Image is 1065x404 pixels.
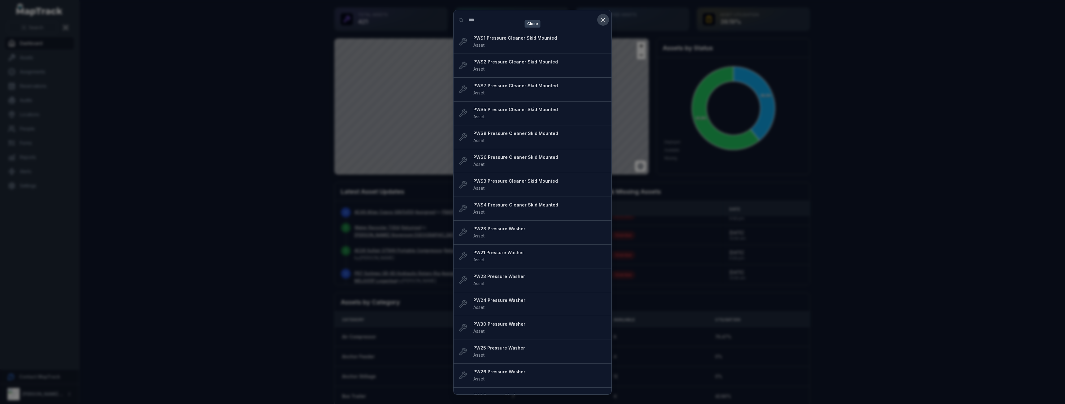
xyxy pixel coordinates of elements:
[473,297,606,311] a: PW24 Pressure WasherAsset
[473,138,485,143] span: Asset
[473,114,485,119] span: Asset
[473,345,606,358] a: PW25 Pressure WasherAsset
[473,321,606,335] a: PW30 Pressure WasherAsset
[473,130,606,137] strong: PWS8 Pressure Cleaner Skid Mounted
[473,321,606,327] strong: PW30 Pressure Washer
[473,273,606,280] strong: PW23 Pressure Washer
[473,369,606,382] a: PW26 Pressure WasherAsset
[473,369,606,375] strong: PW26 Pressure Washer
[473,209,485,215] span: Asset
[473,154,606,160] strong: PWS6 Pressure Cleaner Skid Mounted
[473,305,485,310] span: Asset
[473,154,606,168] a: PWS6 Pressure Cleaner Skid MountedAsset
[473,328,485,334] span: Asset
[473,202,606,215] a: PWS4 Pressure Cleaner Skid MountedAsset
[473,226,606,239] a: PW28 Pressure WasherAsset
[473,42,485,48] span: Asset
[525,20,541,28] span: Close
[473,250,606,263] a: PW21 Pressure WasherAsset
[473,35,606,41] strong: PWS1 Pressure Cleaner Skid Mounted
[473,281,485,286] span: Asset
[473,202,606,208] strong: PWS4 Pressure Cleaner Skid Mounted
[473,273,606,287] a: PW23 Pressure WasherAsset
[473,178,606,184] strong: PWS3 Pressure Cleaner Skid Mounted
[473,106,606,120] a: PWS5 Pressure Cleaner Skid MountedAsset
[473,257,485,262] span: Asset
[473,162,485,167] span: Asset
[473,66,485,72] span: Asset
[473,226,606,232] strong: PW28 Pressure Washer
[473,59,606,72] a: PWS2 Pressure Cleaner Skid MountedAsset
[473,345,606,351] strong: PW25 Pressure Washer
[473,83,606,89] strong: PWS7 Pressure Cleaner Skid Mounted
[473,376,485,381] span: Asset
[473,185,485,191] span: Asset
[473,83,606,96] a: PWS7 Pressure Cleaner Skid MountedAsset
[473,393,606,399] strong: PW1 Pressure Washer
[473,35,606,49] a: PWS1 Pressure Cleaner Skid MountedAsset
[473,233,485,238] span: Asset
[473,352,485,358] span: Asset
[473,90,485,95] span: Asset
[473,297,606,303] strong: PW24 Pressure Washer
[473,106,606,113] strong: PWS5 Pressure Cleaner Skid Mounted
[473,250,606,256] strong: PW21 Pressure Washer
[473,59,606,65] strong: PWS2 Pressure Cleaner Skid Mounted
[473,130,606,144] a: PWS8 Pressure Cleaner Skid MountedAsset
[473,178,606,192] a: PWS3 Pressure Cleaner Skid MountedAsset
